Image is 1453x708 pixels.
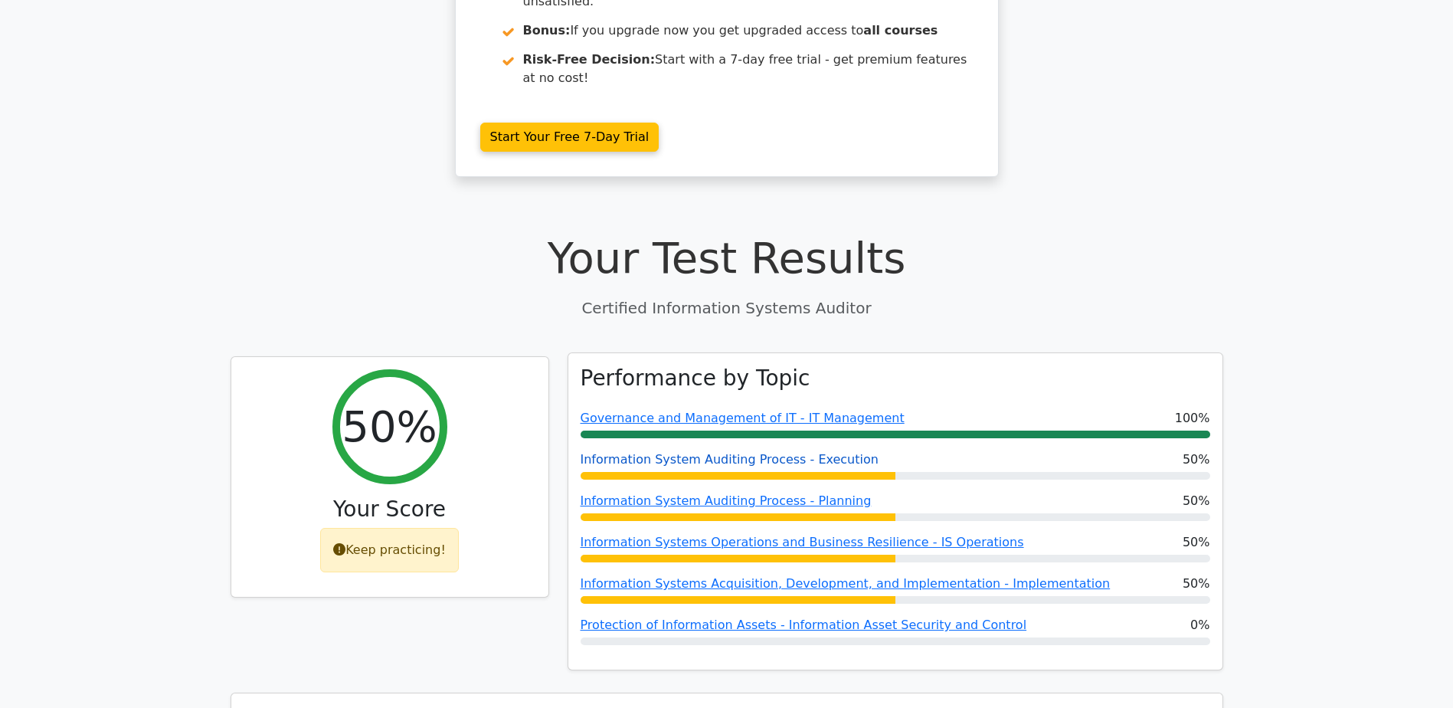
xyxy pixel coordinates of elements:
[581,365,810,392] h3: Performance by Topic
[1183,451,1210,469] span: 50%
[342,401,437,452] h2: 50%
[581,618,1027,632] a: Protection of Information Assets - Information Asset Security and Control
[231,297,1223,320] p: Certified Information Systems Auditor
[581,576,1111,591] a: Information Systems Acquisition, Development, and Implementation - Implementation
[480,123,659,152] a: Start Your Free 7-Day Trial
[581,493,872,508] a: Information System Auditing Process - Planning
[244,497,536,523] h3: Your Score
[231,232,1223,284] h1: Your Test Results
[1190,616,1209,634] span: 0%
[581,535,1024,549] a: Information Systems Operations and Business Resilience - IS Operations
[1183,492,1210,510] span: 50%
[320,528,459,572] div: Keep practicing!
[1183,533,1210,552] span: 50%
[1175,409,1210,428] span: 100%
[1183,575,1210,593] span: 50%
[581,452,879,467] a: Information System Auditing Process - Execution
[581,411,905,425] a: Governance and Management of IT - IT Management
